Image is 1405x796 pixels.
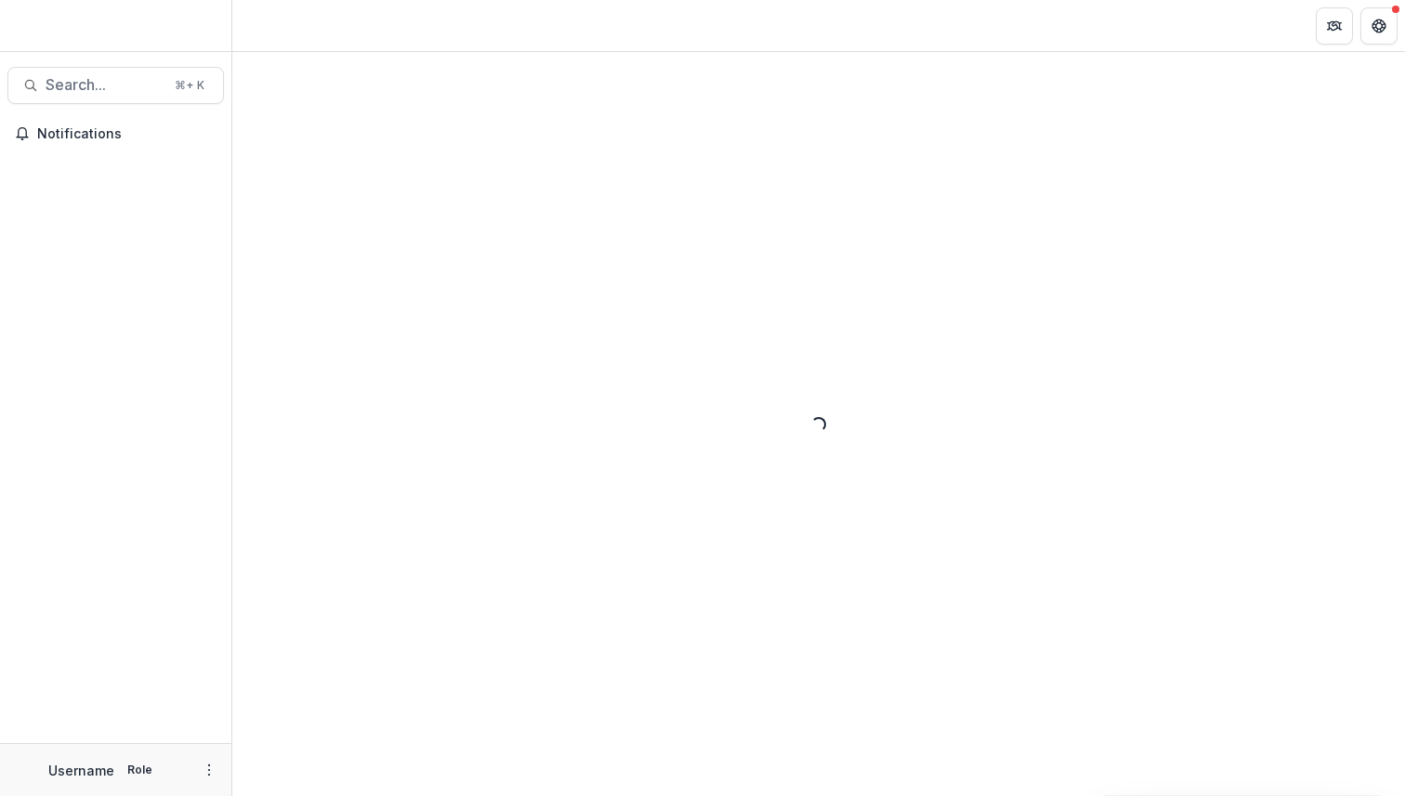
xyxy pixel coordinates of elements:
p: Username [48,761,114,780]
div: ⌘ + K [171,75,208,96]
span: Notifications [37,126,217,142]
button: More [198,759,220,781]
button: Notifications [7,119,224,149]
span: Search... [46,76,164,94]
button: Search... [7,67,224,104]
button: Get Help [1360,7,1398,45]
p: Role [122,762,158,778]
button: Partners [1316,7,1353,45]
